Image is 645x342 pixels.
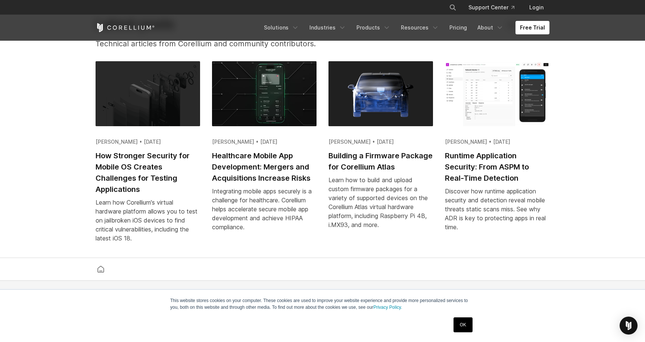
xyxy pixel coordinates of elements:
[445,21,471,34] a: Pricing
[212,61,317,126] img: Healthcare Mobile App Development: Mergers and Acquisitions Increase Risks
[212,150,317,184] h2: Healthcare Mobile App Development: Mergers and Acquisitions Increase Risks
[440,1,549,14] div: Navigation Menu
[328,61,433,238] a: Building a Firmware Package for Corellium Atlas [PERSON_NAME] • [DATE] Building a Firmware Packag...
[96,198,200,243] div: Learn how Corellium's virtual hardware platform allows you to test on jailbroken iOS devices to f...
[462,1,520,14] a: Support Center
[305,21,350,34] a: Industries
[94,264,107,274] a: Corellium home
[328,175,433,229] div: Learn how to build and upload custom firmware packages for a variety of supported devices on the ...
[212,138,317,146] div: [PERSON_NAME] • [DATE]
[96,61,200,252] a: How Stronger Security for Mobile OS Creates Challenges for Testing Applications [PERSON_NAME] • [...
[212,187,317,231] div: Integrating mobile apps securely is a challenge for healthcare. Corellium helps accelerate secure...
[328,150,433,172] h2: Building a Firmware Package for Corellium Atlas
[259,21,303,34] a: Solutions
[96,61,200,126] img: How Stronger Security for Mobile OS Creates Challenges for Testing Applications
[445,61,549,126] img: Runtime Application Security: From ASPM to Real-Time Detection
[212,61,317,240] a: Healthcare Mobile App Development: Mergers and Acquisitions Increase Risks [PERSON_NAME] • [DATE]...
[259,21,549,34] div: Navigation Menu
[170,297,475,311] p: This website stores cookies on your computer. These cookies are used to improve your website expe...
[445,150,549,184] h2: Runtime Application Security: From ASPM to Real-Time Detection
[445,61,549,240] a: Runtime Application Security: From ASPM to Real-Time Detection [PERSON_NAME] • [DATE] Runtime App...
[515,21,549,34] a: Free Trial
[373,305,402,310] a: Privacy Policy.
[473,21,508,34] a: About
[96,38,350,49] p: Technical articles from Corellium and community contributors.
[352,21,395,34] a: Products
[396,21,443,34] a: Resources
[445,138,549,146] div: [PERSON_NAME] • [DATE]
[96,150,200,195] h2: How Stronger Security for Mobile OS Creates Challenges for Testing Applications
[446,1,459,14] button: Search
[328,61,433,126] img: Building a Firmware Package for Corellium Atlas
[454,317,473,332] a: OK
[96,138,200,146] div: [PERSON_NAME] • [DATE]
[523,1,549,14] a: Login
[445,187,549,231] div: Discover how runtime application security and detection reveal mobile threats static scans miss. ...
[96,23,155,32] a: Corellium Home
[620,317,638,335] div: Open Intercom Messenger
[328,138,433,146] div: [PERSON_NAME] • [DATE]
